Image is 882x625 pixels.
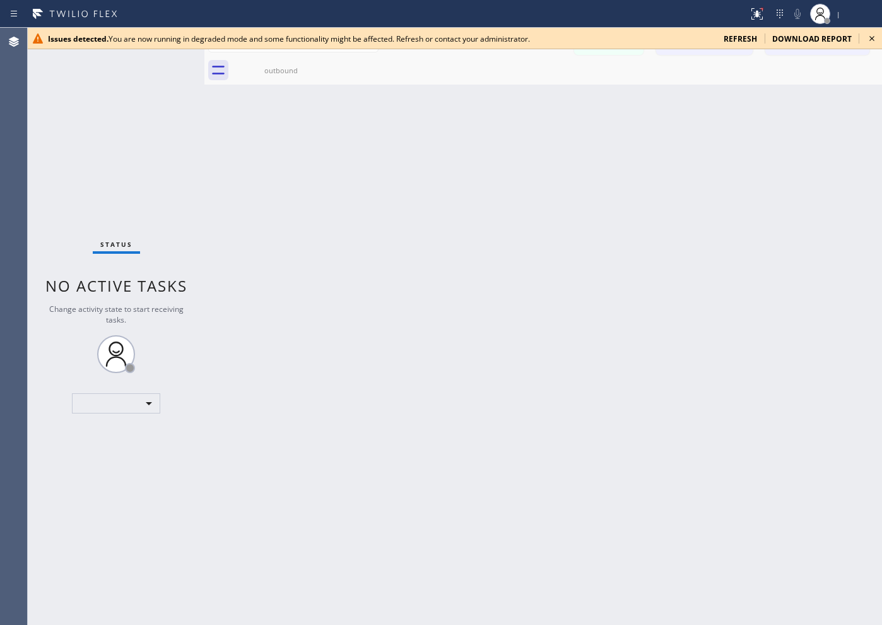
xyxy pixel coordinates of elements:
b: Issues detected. [48,33,109,44]
span: Status [100,240,132,249]
span: No active tasks [45,275,187,296]
span: | [837,10,840,19]
span: refresh [724,33,757,44]
span: download report [772,33,852,44]
button: Mute [789,5,806,23]
div: outbound [233,66,329,75]
div: You are now running in degraded mode and some functionality might be affected. Refresh or contact... [48,33,714,44]
div: ​ [72,393,160,414]
span: Change activity state to start receiving tasks. [49,304,184,325]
